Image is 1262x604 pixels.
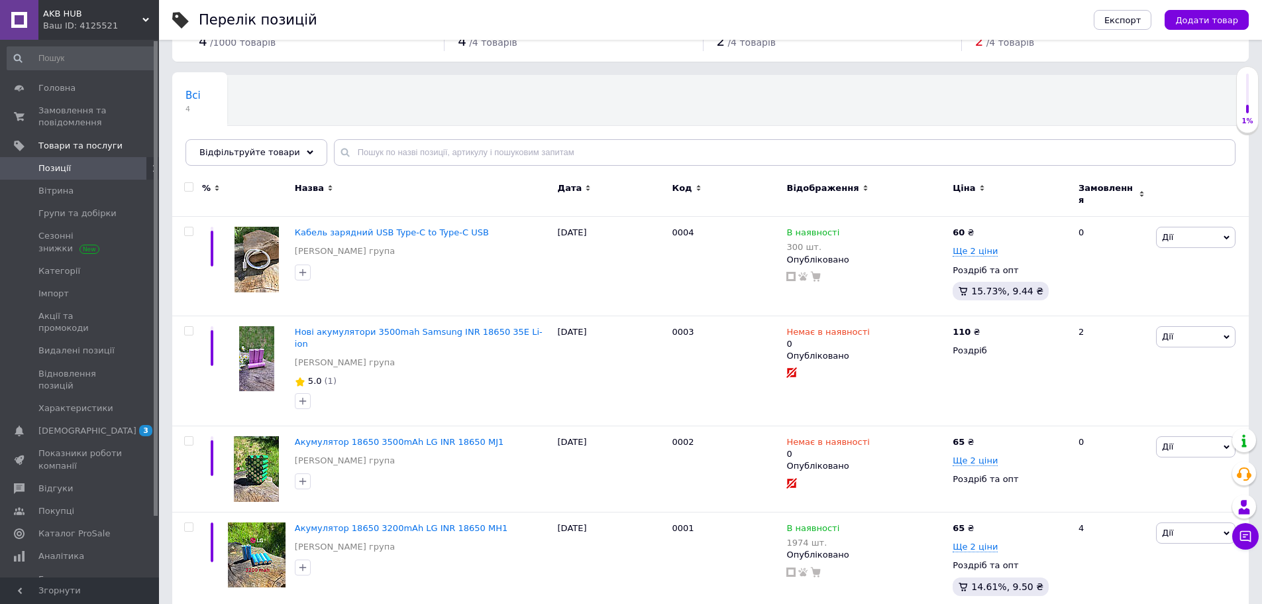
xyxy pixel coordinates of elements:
a: [PERSON_NAME] група [295,455,395,467]
div: 2 [1071,316,1153,426]
span: Відновлення позицій [38,368,123,392]
div: ₴ [953,522,974,534]
span: Відфільтруйте товари [199,147,300,157]
span: [DEMOGRAPHIC_DATA] [38,425,136,437]
span: Покупці [38,505,74,517]
div: [DATE] [554,316,669,426]
span: Експорт [1104,15,1141,25]
b: 65 [953,437,965,447]
span: 3 [139,425,152,436]
span: 0003 [672,327,694,337]
a: Акумулятор 18650 3200mAh LG INR 18650 MH1 [295,523,507,533]
button: Чат з покупцем [1232,523,1259,550]
span: % [202,182,211,194]
span: В наявності [786,523,839,537]
a: Нові акумулятори 3500mah Samsung INR 18650 35E Li-ion [295,327,543,349]
span: 4 [185,104,201,114]
span: Ще 2 ціни [953,542,998,552]
span: Дії [1162,232,1173,242]
span: Немає в наявності [786,327,869,341]
div: 300 шт. [786,242,839,252]
div: [DATE] [554,217,669,316]
div: Опубліковано [786,254,946,266]
span: Каталог ProSale [38,528,110,540]
div: Роздріб та опт [953,265,1067,276]
span: Акції та промокоди [38,310,123,334]
img: Аккумулятор 18650 3500mAh LG INR 18650 MJ1 [234,436,279,502]
span: Дії [1162,332,1173,341]
span: Ще 2 ціни [953,246,998,257]
div: Ваш ID: 4125521 [43,20,159,32]
div: 0 [1071,426,1153,513]
span: Сезонні знижки [38,230,123,254]
img: Кабель зарядный USB Type-C to Type-C USB [235,227,279,292]
div: ₴ [953,436,974,448]
b: 60 [953,227,965,237]
span: 4 [199,33,207,49]
span: Імпорт [38,288,69,300]
span: Категорії [38,265,80,277]
div: Опубліковано [786,350,946,362]
a: Кабель зарядний USB Type-C to Type-C USB [295,227,489,237]
span: Немає в наявності [786,437,869,451]
span: 0002 [672,437,694,447]
span: Дата [558,182,582,194]
a: [PERSON_NAME] група [295,245,395,257]
span: Ще 2 ціни [953,455,998,466]
div: 0 [1071,217,1153,316]
span: Гаманець компанії [38,574,123,597]
span: Групи та добірки [38,208,117,219]
span: 0004 [672,227,694,237]
span: Показники роботи компанії [38,448,123,471]
div: ₴ [953,227,974,239]
span: / 4 товарів [727,37,776,48]
span: 15.73%, 9.44 ₴ [971,286,1043,296]
img: Аккумулятор 18650 3200mAh LG INR 18650 MH1 [228,522,286,587]
span: 4 [458,33,466,49]
span: 14.61%, 9.50 ₴ [971,581,1043,592]
span: Додати товар [1175,15,1238,25]
span: Відгуки [38,483,73,495]
span: Характеристики [38,402,113,414]
div: 0 [786,326,869,350]
span: Вітрина [38,185,74,197]
span: Дії [1162,528,1173,538]
a: [PERSON_NAME] група [295,541,395,553]
span: Акумулятор 18650 3500mAh LG INR 18650 MJ1 [295,437,503,447]
span: / 4 товарів [469,37,517,48]
a: [PERSON_NAME] група [295,357,395,369]
span: Аналітика [38,550,84,562]
span: AKB HUB [43,8,142,20]
span: Ціна [953,182,975,194]
div: Роздріб [953,345,1067,357]
span: Замовлення [1078,182,1135,206]
span: / 1000 товарів [210,37,276,48]
span: (1) [325,376,337,386]
span: 2 [717,33,725,49]
span: Видалені позиції [38,345,115,357]
span: В наявності [786,227,839,241]
span: Товари та послуги [38,140,123,152]
input: Пошук по назві позиції, артикулу і пошуковим запитам [334,139,1236,166]
div: ₴ [953,326,980,338]
span: Відображення [786,182,859,194]
span: Позиції [38,162,71,174]
div: 1% [1237,117,1258,126]
span: / 4 товарів [986,37,1035,48]
div: Опубліковано [786,549,946,561]
div: [DATE] [554,426,669,513]
span: Назва [295,182,324,194]
input: Пошук [7,46,156,70]
b: 110 [953,327,971,337]
span: Головна [38,82,76,94]
div: 1974 шт. [786,538,839,548]
div: Опубліковано [786,460,946,472]
span: 2 [975,33,984,49]
span: 5.0 [308,376,322,386]
button: Додати товар [1165,10,1249,30]
div: Роздріб та опт [953,560,1067,572]
div: Роздріб та опт [953,473,1067,485]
